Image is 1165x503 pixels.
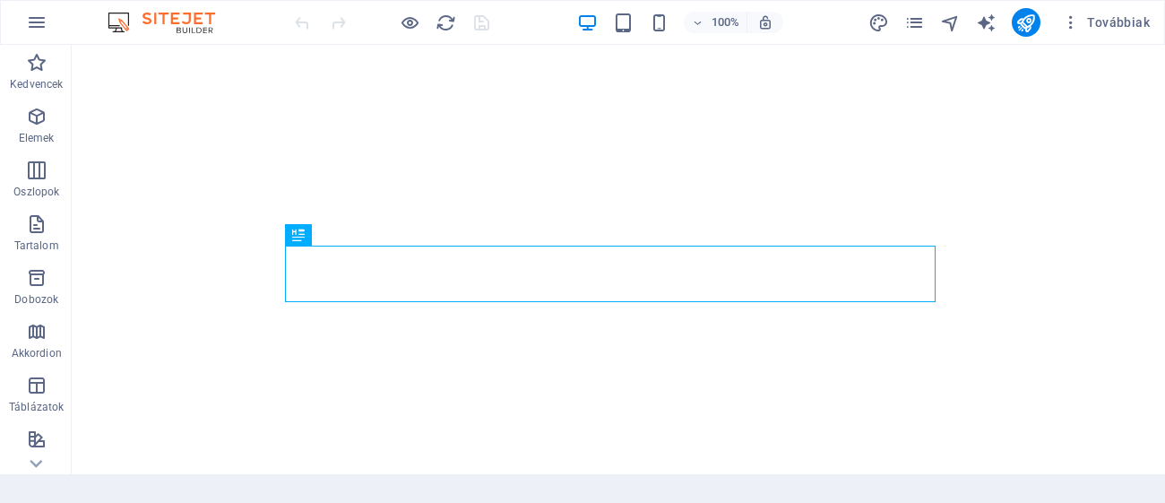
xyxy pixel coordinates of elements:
[12,346,62,360] p: Akkordion
[684,12,747,33] button: 100%
[435,12,456,33] button: reload
[1015,13,1036,33] i: Közzététel
[13,185,59,199] p: Oszlopok
[940,13,961,33] i: Navigátor
[940,12,962,33] button: navigator
[10,77,63,91] p: Kedvencek
[711,12,739,33] h6: 100%
[976,13,997,33] i: AI Writer
[14,238,59,253] p: Tartalom
[9,400,64,414] p: Táblázatok
[868,13,889,33] i: Tervezés (Ctrl+Alt+Y)
[399,12,420,33] button: Kattintson ide az előnézeti módból való kilépéshez és a szerkesztés folytatásához
[14,292,58,307] p: Dobozok
[904,12,926,33] button: pages
[757,14,773,30] i: Átméretezés esetén automatikusan beállítja a nagyítási szintet a választott eszköznek megfelelően.
[868,12,890,33] button: design
[976,12,997,33] button: text_generator
[1012,8,1040,37] button: publish
[1062,13,1150,31] span: Továbbiak
[436,13,456,33] i: Weboldal újratöltése
[1055,8,1157,37] button: Továbbiak
[904,13,925,33] i: Oldalak (Ctrl+Alt+S)
[103,12,237,33] img: Editor Logo
[19,131,55,145] p: Elemek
